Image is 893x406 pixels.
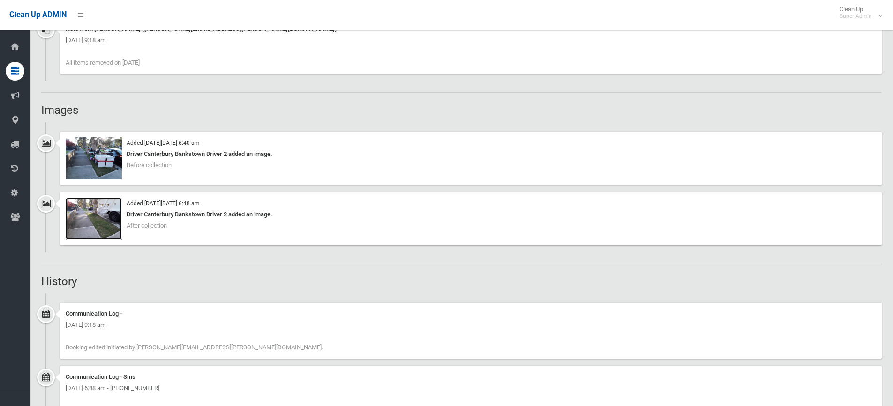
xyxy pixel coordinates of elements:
[66,319,876,331] div: [DATE] 9:18 am
[127,140,199,146] small: Added [DATE][DATE] 6:40 am
[66,209,876,220] div: Driver Canterbury Bankstown Driver 2 added an image.
[66,371,876,383] div: Communication Log - Sms
[66,344,323,351] span: Booking edited initiated by [PERSON_NAME][EMAIL_ADDRESS][PERSON_NAME][DOMAIN_NAME].
[66,148,876,160] div: Driver Canterbury Bankstown Driver 2 added an image.
[840,13,872,20] small: Super Admin
[41,275,882,288] h2: History
[66,137,122,179] img: 2025-09-2206.40.186626323130281880617.jpg
[835,6,881,20] span: Clean Up
[66,59,140,66] span: All items removed on [DATE]
[41,104,882,116] h2: Images
[66,35,876,46] div: [DATE] 9:18 am
[66,198,122,240] img: 2025-09-2206.48.278347062682285218803.jpg
[66,383,876,394] div: [DATE] 6:48 am - [PHONE_NUMBER]
[9,10,67,19] span: Clean Up ADMIN
[127,222,167,229] span: After collection
[66,308,876,319] div: Communication Log -
[127,200,199,207] small: Added [DATE][DATE] 6:48 am
[127,162,172,169] span: Before collection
